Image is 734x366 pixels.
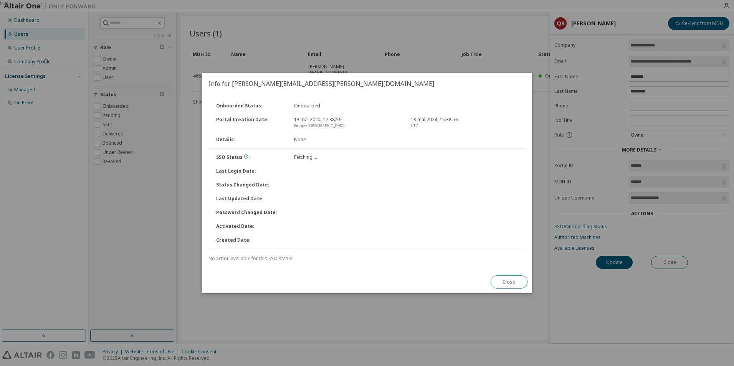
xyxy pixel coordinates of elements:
[212,103,289,109] div: Onboarded Status :
[212,237,289,243] div: Created Date :
[289,117,406,129] div: 13 mai 2024, 17:38:56
[212,223,289,229] div: Activated Date :
[212,168,289,174] div: Last Login Date :
[212,117,289,129] div: Portal Creation Date :
[490,275,527,289] button: Close
[289,103,406,109] div: Onboarded
[289,137,406,143] div: None
[289,154,406,160] div: Fetching ...
[212,182,289,188] div: Status Changed Date :
[202,73,532,94] h2: Info for [PERSON_NAME][EMAIL_ADDRESS][PERSON_NAME][DOMAIN_NAME]
[212,154,289,160] div: SSO Status :
[212,137,289,143] div: Details :
[212,209,289,216] div: Password Changed Date :
[212,196,289,202] div: Last Updated Date :
[410,123,518,129] div: UTC
[406,117,522,129] div: 13 mai 2024, 15:38:56
[208,256,526,262] div: No action available for this SSO status
[294,123,401,129] div: Europe/[GEOGRAPHIC_DATA]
